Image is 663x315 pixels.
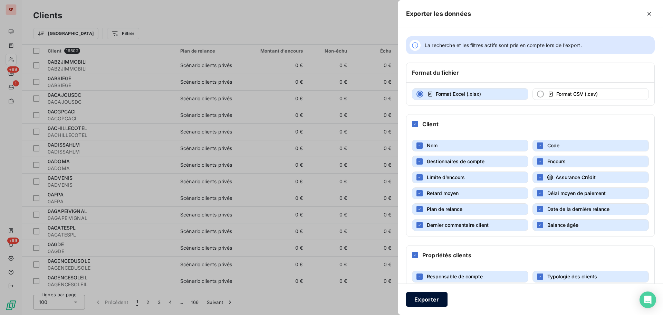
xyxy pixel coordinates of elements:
button: Responsable de compte [412,271,528,282]
span: Date de la dernière relance [547,206,609,212]
button: Limite d’encours [412,172,528,183]
button: Nom [412,140,528,151]
span: Format CSV (.csv) [556,91,598,97]
span: Typologie des clients [547,274,597,279]
button: Format Excel (.xlsx) [412,88,528,100]
button: Exporter [406,292,448,307]
button: Balance âgée [532,219,649,231]
span: Limite d’encours [427,174,465,180]
span: Dernier commentaire client [427,222,489,228]
button: Plan de relance [412,203,528,215]
button: Dernier commentaire client [412,219,528,231]
span: Code [547,142,559,148]
h6: Format du fichier [412,68,459,77]
span: Responsable de compte [427,274,483,279]
span: Balance âgée [547,222,578,228]
span: Gestionnaires de compte [427,158,484,164]
button: Format CSV (.csv) [532,88,649,100]
span: Délai moyen de paiement [547,190,606,196]
button: Gestionnaires de compte [412,156,528,167]
button: Encours [532,156,649,167]
button: Typologie des clients [532,271,649,282]
span: Assurance Crédit [556,174,596,180]
button: Retard moyen [412,187,528,199]
button: Date de la dernière relance [532,203,649,215]
button: Code [532,140,649,151]
button: Assurance Crédit [532,172,649,183]
h6: Propriétés clients [422,251,471,259]
button: Délai moyen de paiement [532,187,649,199]
h5: Exporter les données [406,9,471,19]
span: Plan de relance [427,206,462,212]
span: La recherche et les filtres actifs sont pris en compte lors de l’export. [425,42,582,49]
span: Format Excel (.xlsx) [436,91,481,97]
span: Encours [547,158,566,164]
span: Retard moyen [427,190,459,196]
span: Nom [427,142,438,148]
h6: Client [422,120,439,128]
div: Open Intercom Messenger [640,291,656,308]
